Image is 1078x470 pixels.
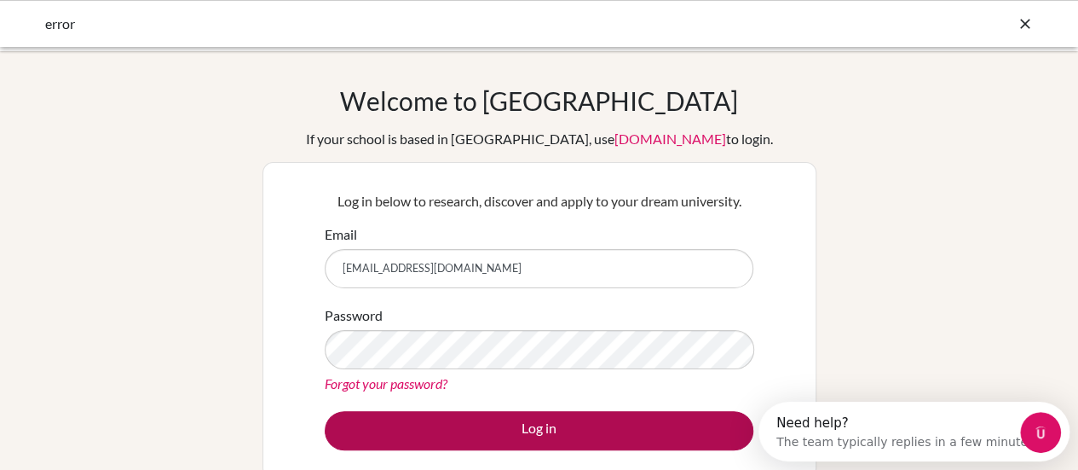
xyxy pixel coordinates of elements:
[325,375,447,392] a: Forgot your password?
[45,14,778,34] div: error
[7,7,330,54] div: Open Intercom Messenger
[306,129,773,149] div: If your school is based in [GEOGRAPHIC_DATA], use to login.
[18,28,280,46] div: The team typically replies in a few minutes.
[325,191,753,212] p: Log in below to research, discover and apply to your dream university.
[1020,412,1061,453] iframe: Intercom live chat
[325,305,383,326] label: Password
[758,402,1069,461] iframe: Intercom live chat discovery launcher
[340,85,738,116] h1: Welcome to [GEOGRAPHIC_DATA]
[325,411,753,450] button: Log in
[18,15,280,28] div: Need help?
[325,224,357,245] label: Email
[614,131,726,147] a: [DOMAIN_NAME]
